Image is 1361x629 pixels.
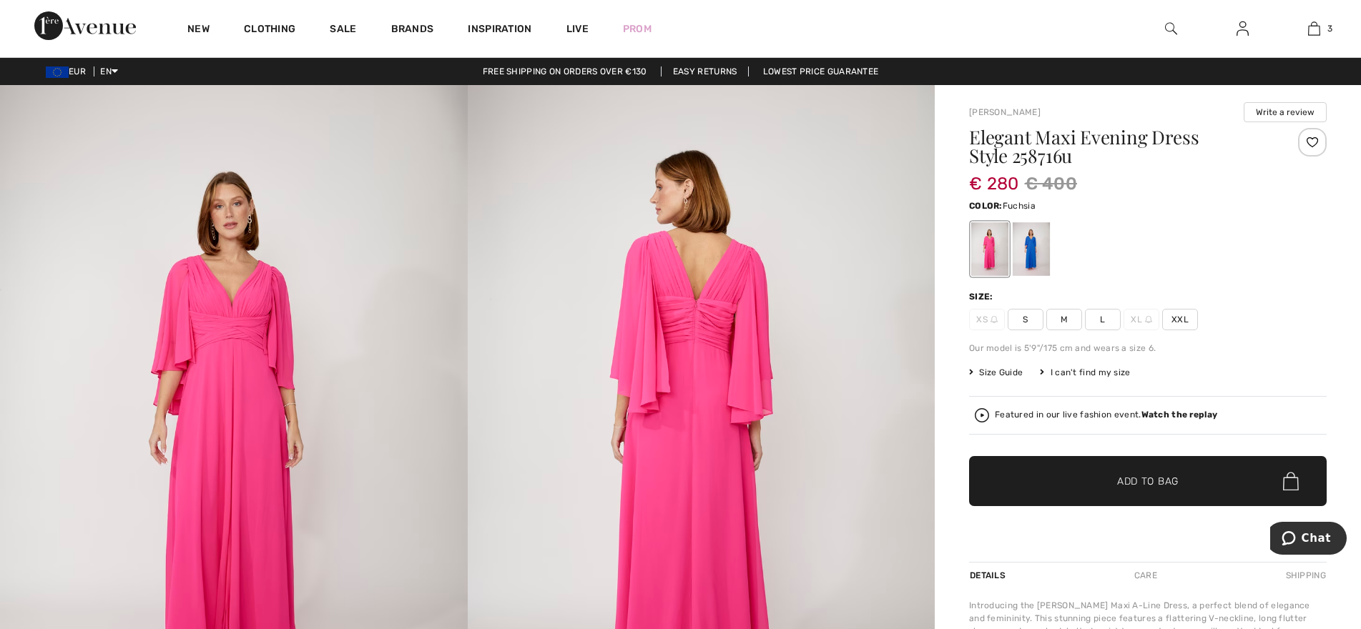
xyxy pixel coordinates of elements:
[1003,201,1036,211] span: Fuchsia
[1040,366,1130,379] div: I can't find my size
[1308,20,1320,37] img: My Bag
[1327,22,1332,35] span: 3
[1046,309,1082,330] span: M
[1141,410,1218,420] strong: Watch the replay
[244,23,295,38] a: Clothing
[969,107,1041,117] a: [PERSON_NAME]
[969,342,1327,355] div: Our model is 5'9"/175 cm and wears a size 6.
[969,201,1003,211] span: Color:
[46,66,92,76] span: EUR
[471,66,659,76] a: Free shipping on orders over €130
[969,128,1267,165] h1: Elegant Maxi Evening Dress Style 258716u
[969,159,1019,194] span: € 280
[1085,309,1121,330] span: L
[391,23,434,38] a: Brands
[969,563,1009,588] div: Details
[1122,563,1169,588] div: Care
[1165,20,1177,37] img: search the website
[969,309,1005,330] span: XS
[566,21,589,36] a: Live
[468,23,531,38] span: Inspiration
[1013,222,1050,276] div: Royal blue
[1244,102,1327,122] button: Write a review
[1225,20,1260,38] a: Sign In
[46,66,69,78] img: Euro
[623,21,652,36] a: Prom
[1162,309,1198,330] span: XXL
[1270,522,1347,558] iframe: Opens a widget where you can chat to one of our agents
[969,290,996,303] div: Size:
[971,222,1008,276] div: Fuchsia
[661,66,750,76] a: Easy Returns
[752,66,890,76] a: Lowest Price Guarantee
[1124,309,1159,330] span: XL
[969,456,1327,506] button: Add to Bag
[1279,20,1349,37] a: 3
[995,410,1217,420] div: Featured in our live fashion event.
[975,408,989,422] img: Watch the replay
[1117,474,1179,489] span: Add to Bag
[100,66,118,76] span: EN
[1282,563,1327,588] div: Shipping
[991,316,998,323] img: ring-m.svg
[330,23,356,38] a: Sale
[969,366,1023,379] span: Size Guide
[1145,316,1152,323] img: ring-m.svg
[187,23,210,38] a: New
[1025,171,1078,197] span: € 400
[34,11,136,40] img: 1ère Avenue
[1008,309,1043,330] span: S
[1237,20,1249,37] img: My Info
[1283,472,1299,490] img: Bag.svg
